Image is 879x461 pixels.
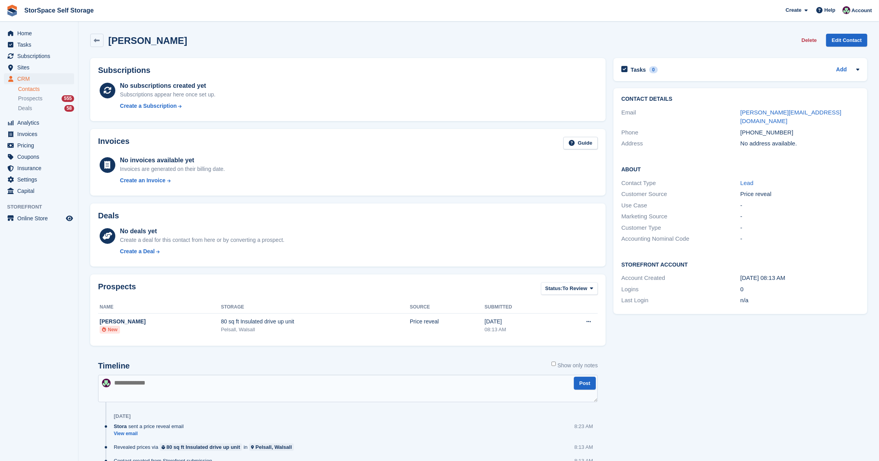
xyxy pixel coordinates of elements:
h2: Storefront Account [621,260,859,268]
div: Pelsall, Walsall [221,326,410,334]
div: No subscriptions created yet [120,81,216,91]
a: menu [4,151,74,162]
span: Status: [545,285,562,292]
a: Create a Subscription [120,102,216,110]
div: Subscriptions appear here once set up. [120,91,216,99]
a: menu [4,117,74,128]
a: Contacts [18,85,74,93]
span: Stora [114,423,127,430]
span: To Review [562,285,587,292]
div: 58 [64,105,74,112]
div: 8:13 AM [574,443,593,451]
div: 80 sq ft Insulated drive up unit [166,443,240,451]
div: Price reveal [741,190,860,199]
th: Submitted [484,301,555,314]
h2: Contact Details [621,96,859,102]
a: 80 sq ft Insulated drive up unit [160,443,242,451]
span: CRM [17,73,64,84]
li: New [100,326,120,334]
div: [PHONE_NUMBER] [741,128,860,137]
input: Show only notes [551,361,556,366]
div: Create a Subscription [120,102,177,110]
span: Tasks [17,39,64,50]
div: 555 [62,95,74,102]
div: Marketing Source [621,212,741,221]
span: Deals [18,105,32,112]
div: n/a [741,296,860,305]
a: Create a Deal [120,247,284,256]
h2: [PERSON_NAME] [108,35,187,46]
span: Subscriptions [17,51,64,62]
div: No deals yet [120,227,284,236]
div: 0 [649,66,658,73]
div: Accounting Nominal Code [621,234,741,243]
div: Pelsall, Walsall [255,443,292,451]
a: View email [114,430,187,437]
div: 80 sq ft Insulated drive up unit [221,318,410,326]
a: [PERSON_NAME][EMAIL_ADDRESS][DOMAIN_NAME] [741,109,842,125]
div: [DATE] [114,413,131,419]
a: menu [4,174,74,185]
span: Account [852,7,872,15]
div: No invoices available yet [120,156,225,165]
a: Pelsall, Walsall [249,443,294,451]
a: menu [4,213,74,224]
div: Invoices are generated on their billing date. [120,165,225,173]
a: Add [836,65,847,74]
a: menu [4,39,74,50]
span: Create [786,6,801,14]
span: Sites [17,62,64,73]
a: menu [4,129,74,140]
span: Prospects [18,95,42,102]
div: Logins [621,285,741,294]
a: Edit Contact [826,34,867,47]
div: [PERSON_NAME] [100,318,221,326]
div: Price reveal [410,318,485,326]
h2: Invoices [98,137,129,150]
th: Name [98,301,221,314]
h2: Deals [98,211,119,220]
div: Address [621,139,741,148]
button: Status: To Review [541,282,598,295]
span: Pricing [17,140,64,151]
span: Online Store [17,213,64,224]
div: Customer Source [621,190,741,199]
th: Source [410,301,485,314]
span: Analytics [17,117,64,128]
div: - [741,201,860,210]
h2: Prospects [98,282,136,297]
span: Invoices [17,129,64,140]
span: Coupons [17,151,64,162]
span: Settings [17,174,64,185]
div: - [741,212,860,221]
div: Revealed prices via in [114,443,298,451]
div: Account Created [621,274,741,283]
a: Guide [563,137,598,150]
a: Preview store [65,214,74,223]
a: menu [4,28,74,39]
a: menu [4,62,74,73]
img: stora-icon-8386f47178a22dfd0bd8f6a31ec36ba5ce8667c1dd55bd0f319d3a0aa187defe.svg [6,5,18,16]
div: [DATE] 08:13 AM [741,274,860,283]
a: menu [4,185,74,196]
div: Use Case [621,201,741,210]
a: StorSpace Self Storage [21,4,97,17]
span: Home [17,28,64,39]
div: - [741,234,860,243]
a: Prospects 555 [18,94,74,103]
div: Create a deal for this contact from here or by converting a prospect. [120,236,284,244]
div: 8:23 AM [574,423,593,430]
div: Phone [621,128,741,137]
div: - [741,223,860,232]
img: Ross Hadlington [843,6,850,14]
div: sent a price reveal email [114,423,187,430]
div: Contact Type [621,179,741,188]
img: Ross Hadlington [102,379,111,387]
div: Create a Deal [120,247,155,256]
a: Lead [741,180,753,186]
div: 0 [741,285,860,294]
h2: Tasks [631,66,646,73]
button: Post [574,377,596,390]
div: 08:13 AM [484,326,555,334]
a: menu [4,73,74,84]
